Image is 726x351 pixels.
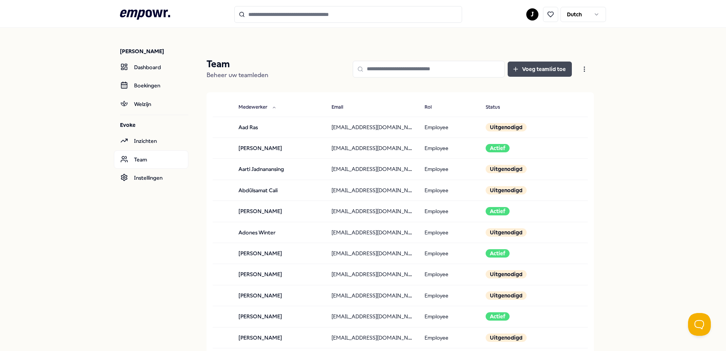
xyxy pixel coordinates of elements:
a: Boekingen [114,76,188,95]
td: Employee [418,285,480,306]
button: Status [480,100,515,115]
p: Evoke [120,121,188,129]
td: Abdülsamat Cali [232,180,325,201]
td: Employee [418,327,480,348]
div: Uitgenodigd [486,334,527,342]
td: [EMAIL_ADDRESS][DOMAIN_NAME] [325,306,418,327]
td: [EMAIL_ADDRESS][DOMAIN_NAME] [325,327,418,348]
button: Voeg teamlid toe [508,62,572,77]
td: [EMAIL_ADDRESS][DOMAIN_NAME] [325,117,418,138]
td: [PERSON_NAME] [232,243,325,264]
button: J [526,8,538,21]
div: Uitgenodigd [486,165,527,173]
td: Adones Winter [232,222,325,243]
td: [PERSON_NAME] [232,285,325,306]
div: Actief [486,207,510,215]
td: [PERSON_NAME] [232,264,325,285]
button: Rol [418,100,447,115]
td: Employee [418,117,480,138]
td: Employee [418,201,480,222]
td: [EMAIL_ADDRESS][DOMAIN_NAME] [325,180,418,201]
span: Beheer uw teamleden [207,71,268,79]
input: Search for products, categories or subcategories [234,6,462,23]
td: Employee [418,222,480,243]
td: [EMAIL_ADDRESS][DOMAIN_NAME] [325,138,418,158]
td: [EMAIL_ADDRESS][DOMAIN_NAME] [325,264,418,285]
a: Dashboard [114,58,188,76]
td: [EMAIL_ADDRESS][DOMAIN_NAME] [325,285,418,306]
div: Actief [486,144,510,152]
td: Employee [418,306,480,327]
td: [PERSON_NAME] [232,138,325,158]
td: Employee [418,264,480,285]
button: Email [325,100,358,115]
td: [PERSON_NAME] [232,306,325,327]
td: [PERSON_NAME] [232,327,325,348]
a: Instellingen [114,169,188,187]
td: [EMAIL_ADDRESS][DOMAIN_NAME] [325,201,418,222]
td: Employee [418,159,480,180]
td: Employee [418,138,480,158]
p: [PERSON_NAME] [120,47,188,55]
button: Open menu [575,62,594,77]
div: Uitgenodigd [486,123,527,131]
div: Uitgenodigd [486,228,527,237]
td: Employee [418,180,480,201]
td: [EMAIL_ADDRESS][DOMAIN_NAME] [325,159,418,180]
a: Welzijn [114,95,188,113]
a: Inzichten [114,132,188,150]
td: Aarti Jadnanansing [232,159,325,180]
div: Actief [486,249,510,258]
td: Aad Ras [232,117,325,138]
td: [EMAIL_ADDRESS][DOMAIN_NAME] [325,222,418,243]
div: Uitgenodigd [486,291,527,300]
a: Team [114,150,188,169]
div: Uitgenodigd [486,270,527,278]
td: Employee [418,243,480,264]
div: Uitgenodigd [486,186,527,194]
p: Team [207,58,268,70]
button: Medewerker [232,100,283,115]
td: [EMAIL_ADDRESS][DOMAIN_NAME] [325,243,418,264]
iframe: Help Scout Beacon - Open [688,313,711,336]
td: [PERSON_NAME] [232,201,325,222]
